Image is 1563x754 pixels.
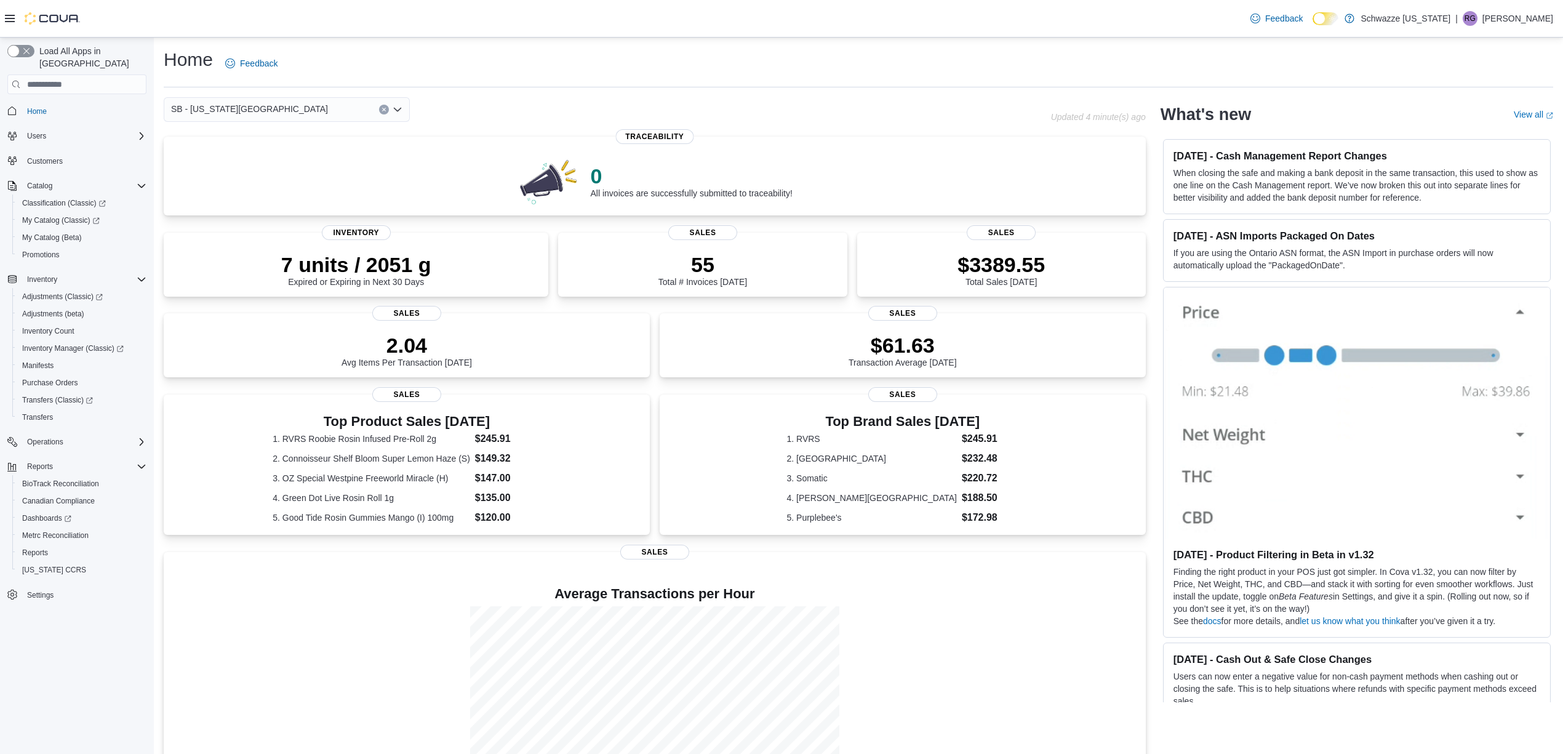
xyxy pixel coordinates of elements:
span: Adjustments (Classic) [17,289,146,304]
span: Reports [17,545,146,560]
a: Adjustments (Classic) [12,288,151,305]
dt: 5. Purplebee's [787,511,957,524]
span: Inventory [22,272,146,287]
a: Transfers (Classic) [17,393,98,407]
p: | [1455,11,1458,26]
div: Transaction Average [DATE] [849,333,957,367]
span: Inventory Count [17,324,146,339]
a: Transfers (Classic) [12,391,151,409]
span: Users [27,131,46,141]
a: Home [22,104,52,119]
dd: $232.48 [962,451,1018,466]
button: Catalog [2,177,151,195]
button: Operations [22,435,68,449]
span: Transfers [17,410,146,425]
h3: [DATE] - ASN Imports Packaged On Dates [1173,230,1540,242]
span: Promotions [17,247,146,262]
span: Sales [868,306,937,321]
span: SB - [US_STATE][GEOGRAPHIC_DATA] [171,102,328,116]
a: My Catalog (Classic) [12,212,151,229]
div: Robert Graham [1463,11,1477,26]
button: Settings [2,586,151,604]
div: Expired or Expiring in Next 30 Days [281,252,431,287]
span: Users [22,129,146,143]
span: Adjustments (beta) [22,309,84,319]
span: Operations [22,435,146,449]
button: My Catalog (Beta) [12,229,151,246]
button: Reports [2,458,151,475]
a: BioTrack Reconciliation [17,476,104,491]
dt: 1. RVRS Roobie Rosin Infused Pre-Roll 2g [273,433,470,445]
span: Metrc Reconciliation [17,528,146,543]
a: Metrc Reconciliation [17,528,94,543]
h1: Home [164,47,213,72]
span: Catalog [22,178,146,193]
span: Inventory [27,275,57,284]
p: Users can now enter a negative value for non-cash payment methods when cashing out or closing the... [1173,670,1540,707]
dd: $245.91 [962,431,1018,446]
dd: $220.72 [962,471,1018,486]
span: Inventory [322,225,391,240]
a: let us know what you think [1300,616,1400,626]
span: [US_STATE] CCRS [22,565,86,575]
div: All invoices are successfully submitted to traceability! [591,164,793,198]
img: 0 [517,156,581,206]
span: Washington CCRS [17,563,146,577]
span: Purchase Orders [22,378,78,388]
a: Feedback [1245,6,1308,31]
span: My Catalog (Classic) [17,213,146,228]
a: Transfers [17,410,58,425]
span: BioTrack Reconciliation [17,476,146,491]
span: Reports [27,462,53,471]
button: Catalog [22,178,57,193]
dd: $188.50 [962,491,1018,505]
button: Adjustments (beta) [12,305,151,323]
span: Inventory Manager (Classic) [22,343,124,353]
span: Inventory Manager (Classic) [17,341,146,356]
em: Beta Features [1279,592,1333,601]
span: Dark Mode [1313,25,1313,26]
p: When closing the safe and making a bank deposit in the same transaction, this used to show as one... [1173,167,1540,204]
h3: Top Product Sales [DATE] [273,414,540,429]
button: Purchase Orders [12,374,151,391]
a: Reports [17,545,53,560]
span: Classification (Classic) [22,198,106,208]
p: [PERSON_NAME] [1482,11,1553,26]
button: Reports [22,459,58,474]
span: Classification (Classic) [17,196,146,211]
dt: 3. OZ Special Westpine Freeworld Miracle (H) [273,472,470,484]
button: Users [2,127,151,145]
h3: [DATE] - Product Filtering in Beta in v1.32 [1173,548,1540,561]
span: Sales [620,545,689,559]
button: Metrc Reconciliation [12,527,151,544]
p: If you are using the Ontario ASN format, the ASN Import in purchase orders will now automatically... [1173,247,1540,271]
span: Feedback [1265,12,1303,25]
a: My Catalog (Beta) [17,230,87,245]
span: Purchase Orders [17,375,146,390]
span: Feedback [240,57,278,70]
span: Sales [868,387,937,402]
span: My Catalog (Beta) [17,230,146,245]
button: Canadian Compliance [12,492,151,510]
span: Home [22,103,146,118]
span: Dashboards [22,513,71,523]
a: Feedback [220,51,282,76]
a: Settings [22,588,58,603]
button: Promotions [12,246,151,263]
a: Canadian Compliance [17,494,100,508]
span: Reports [22,548,48,558]
span: Transfers (Classic) [22,395,93,405]
a: [US_STATE] CCRS [17,563,91,577]
a: Inventory Count [17,324,79,339]
p: See the for more details, and after you’ve given it a try. [1173,615,1540,627]
dd: $245.91 [475,431,541,446]
a: Customers [22,154,68,169]
dt: 4. Green Dot Live Rosin Roll 1g [273,492,470,504]
span: Inventory Count [22,326,74,336]
button: Customers [2,152,151,170]
div: Total # Invoices [DATE] [658,252,747,287]
p: 0 [591,164,793,188]
a: Inventory Manager (Classic) [12,340,151,357]
dd: $147.00 [475,471,541,486]
span: My Catalog (Classic) [22,215,100,225]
